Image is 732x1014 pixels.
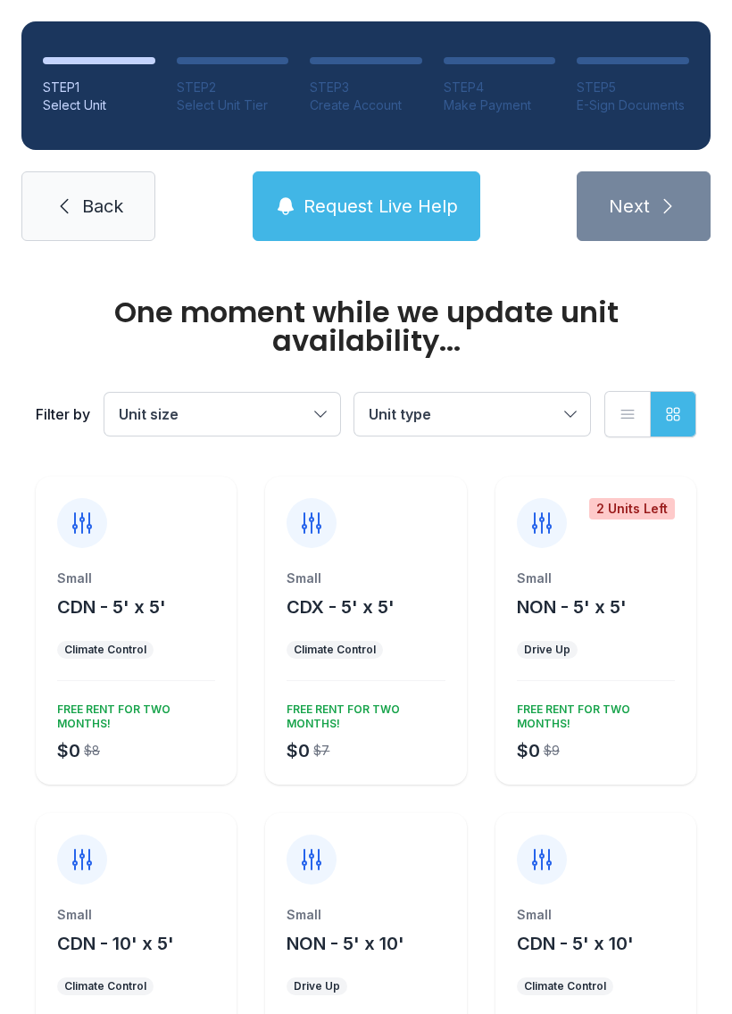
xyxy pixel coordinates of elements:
span: NON - 5' x 10' [287,933,404,954]
button: Unit type [354,393,590,436]
div: Small [57,906,215,924]
div: Small [57,569,215,587]
div: $0 [57,738,80,763]
div: Climate Control [294,643,376,657]
button: CDN - 10' x 5' [57,931,174,956]
div: E-Sign Documents [577,96,689,114]
div: FREE RENT FOR TWO MONTHS! [50,695,215,731]
div: $7 [313,742,329,760]
span: Request Live Help [304,194,458,219]
span: Back [82,194,123,219]
div: Create Account [310,96,422,114]
button: CDN - 5' x 5' [57,594,166,619]
div: Climate Control [524,979,606,993]
div: One moment while we update unit availability... [36,298,696,355]
div: $8 [84,742,100,760]
div: $0 [517,738,540,763]
div: Drive Up [294,979,340,993]
span: Unit size [119,405,179,423]
div: Small [287,906,445,924]
span: CDN - 5' x 10' [517,933,634,954]
div: $9 [544,742,560,760]
div: FREE RENT FOR TWO MONTHS! [510,695,675,731]
button: NON - 5' x 5' [517,594,627,619]
div: Filter by [36,403,90,425]
span: Next [609,194,650,219]
span: NON - 5' x 5' [517,596,627,618]
div: STEP 1 [43,79,155,96]
div: Select Unit Tier [177,96,289,114]
div: STEP 3 [310,79,422,96]
span: CDX - 5' x 5' [287,596,395,618]
span: CDN - 5' x 5' [57,596,166,618]
div: Make Payment [444,96,556,114]
div: FREE RENT FOR TWO MONTHS! [279,695,445,731]
span: CDN - 10' x 5' [57,933,174,954]
div: Small [287,569,445,587]
div: $0 [287,738,310,763]
div: 2 Units Left [589,498,675,519]
div: STEP 2 [177,79,289,96]
div: Climate Control [64,979,146,993]
div: Small [517,569,675,587]
div: Climate Control [64,643,146,657]
button: CDN - 5' x 10' [517,931,634,956]
button: CDX - 5' x 5' [287,594,395,619]
div: STEP 4 [444,79,556,96]
span: Unit type [369,405,431,423]
button: NON - 5' x 10' [287,931,404,956]
div: Select Unit [43,96,155,114]
div: Drive Up [524,643,570,657]
div: Small [517,906,675,924]
button: Unit size [104,393,340,436]
div: STEP 5 [577,79,689,96]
